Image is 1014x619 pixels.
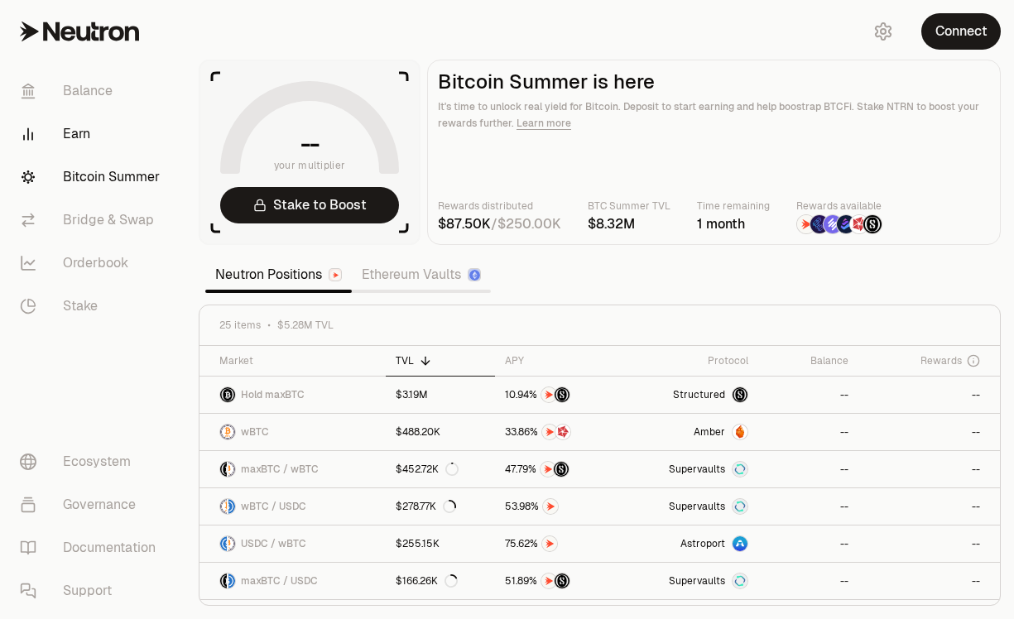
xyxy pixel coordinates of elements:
[199,563,386,599] a: maxBTC LogoUSDC LogomaxBTC / USDC
[199,451,386,487] a: maxBTC LogowBTC LogomaxBTC / wBTC
[7,569,179,612] a: Support
[627,488,757,525] a: SupervaultsSupervaults
[495,525,627,562] a: NTRN
[228,536,235,551] img: wBTC Logo
[758,488,858,525] a: --
[7,242,179,285] a: Orderbook
[555,425,570,439] img: Mars Fragments
[386,488,495,525] a: $278.77K
[627,377,757,413] a: StructuredmaxBTC
[396,500,456,513] div: $278.77K
[220,425,235,439] img: wBTC Logo
[7,440,179,483] a: Ecosystem
[495,488,627,525] a: NTRN
[669,500,725,513] span: Supervaults
[863,215,882,233] img: Structured Points
[505,461,617,477] button: NTRNStructured Points
[555,387,569,402] img: Structured Points
[837,215,855,233] img: Bedrock Diamonds
[396,537,440,550] div: $255.15K
[543,499,558,514] img: NTRN
[858,563,1000,599] a: --
[505,535,617,552] button: NTRN
[300,131,320,157] h1: --
[733,387,747,402] img: maxBTC
[220,499,227,514] img: wBTC Logo
[554,462,569,477] img: Structured Points
[438,98,990,132] p: It's time to unlock real yield for Bitcoin. Deposit to start earning and help boostrap BTCFi. Sta...
[205,258,352,291] a: Neutron Positions
[396,574,458,588] div: $166.26K
[733,462,747,477] img: Supervaults
[505,573,617,589] button: NTRNStructured Points
[241,537,306,550] span: USDC / wBTC
[7,526,179,569] a: Documentation
[199,525,386,562] a: USDC LogowBTC LogoUSDC / wBTC
[505,386,617,403] button: NTRNStructured Points
[386,451,495,487] a: $452.72K
[555,573,569,588] img: Structured Points
[228,462,235,477] img: wBTC Logo
[850,215,868,233] img: Mars Fragments
[680,537,725,550] span: Astroport
[796,198,882,214] p: Rewards available
[627,525,757,562] a: Astroport
[7,483,179,526] a: Governance
[921,13,1001,50] button: Connect
[220,573,227,588] img: maxBTC Logo
[228,499,235,514] img: USDC Logo
[505,424,617,440] button: NTRNMars Fragments
[7,199,179,242] a: Bridge & Swap
[542,425,557,439] img: NTRN
[669,463,725,476] span: Supervaults
[542,536,557,551] img: NTRN
[505,498,617,515] button: NTRN
[495,377,627,413] a: NTRNStructured Points
[219,319,261,332] span: 25 items
[541,462,555,477] img: NTRN
[396,425,440,439] div: $488.20K
[673,388,725,401] span: Structured
[396,463,459,476] div: $452.72K
[199,488,386,525] a: wBTC LogoUSDC LogowBTC / USDC
[810,215,829,233] img: EtherFi Points
[858,414,1000,450] a: --
[495,414,627,450] a: NTRNMars Fragments
[220,462,227,477] img: maxBTC Logo
[858,451,1000,487] a: --
[228,573,235,588] img: USDC Logo
[797,215,815,233] img: NTRN
[386,563,495,599] a: $166.26K
[858,377,1000,413] a: --
[758,563,858,599] a: --
[330,270,341,281] img: Neutron Logo
[220,187,399,223] a: Stake to Boost
[758,451,858,487] a: --
[669,574,725,588] span: Supervaults
[220,387,235,402] img: maxBTC Logo
[495,563,627,599] a: NTRNStructured Points
[438,198,561,214] p: Rewards distributed
[219,354,376,367] div: Market
[758,414,858,450] a: --
[697,214,770,234] div: 1 month
[697,198,770,214] p: Time remaining
[438,70,990,94] h2: Bitcoin Summer is here
[277,319,334,332] span: $5.28M TVL
[7,285,179,328] a: Stake
[7,70,179,113] a: Balance
[637,354,747,367] div: Protocol
[241,574,318,588] span: maxBTC / USDC
[396,354,485,367] div: TVL
[858,525,1000,562] a: --
[733,425,747,439] img: Amber
[469,270,480,281] img: Ethereum Logo
[920,354,962,367] span: Rewards
[241,463,319,476] span: maxBTC / wBTC
[627,451,757,487] a: SupervaultsSupervaults
[241,425,269,439] span: wBTC
[199,414,386,450] a: wBTC LogowBTC
[858,488,1000,525] a: --
[758,377,858,413] a: --
[627,414,757,450] a: AmberAmber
